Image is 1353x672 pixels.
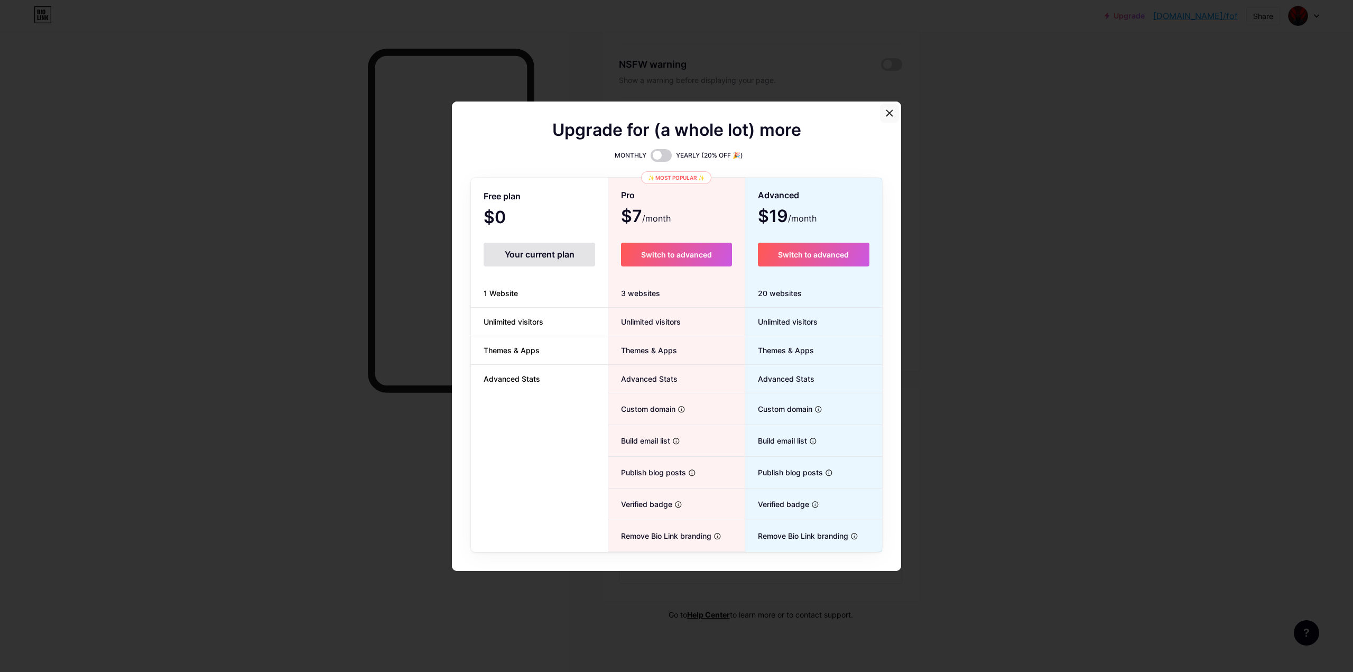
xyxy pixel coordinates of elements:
span: MONTHLY [615,150,646,161]
span: Build email list [745,435,807,446]
div: 20 websites [745,279,882,308]
span: Custom domain [745,403,812,415]
span: Unlimited visitors [608,316,681,327]
div: ✨ Most popular ✨ [641,171,711,184]
div: Your current plan [484,243,595,266]
span: Remove Bio Link branding [745,530,848,541]
span: Upgrade for (a whole lot) more [552,124,801,136]
span: Themes & Apps [471,345,552,356]
span: Advanced Stats [471,373,553,384]
span: /month [642,212,671,225]
span: Switch to advanced [778,250,849,259]
span: Themes & Apps [745,345,814,356]
span: Advanced [758,186,799,205]
span: Custom domain [608,403,675,415]
span: 1 Website [471,288,531,299]
span: $7 [621,210,671,225]
button: Switch to advanced [758,243,869,266]
div: 3 websites [608,279,744,308]
span: Themes & Apps [608,345,677,356]
span: YEARLY (20% OFF 🎉) [676,150,743,161]
span: $19 [758,210,817,225]
span: Advanced Stats [745,373,814,384]
span: /month [788,212,817,225]
button: Switch to advanced [621,243,731,266]
span: Unlimited visitors [471,316,556,327]
span: Verified badge [608,499,672,510]
span: Unlimited visitors [745,316,818,327]
span: Publish blog posts [608,467,686,478]
span: Verified badge [745,499,809,510]
span: Free plan [484,187,521,206]
span: Publish blog posts [745,467,823,478]
span: Advanced Stats [608,373,678,384]
span: Switch to advanced [641,250,712,259]
span: Remove Bio Link branding [608,530,711,541]
span: $0 [484,211,534,226]
span: Build email list [608,435,670,446]
span: Pro [621,186,635,205]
